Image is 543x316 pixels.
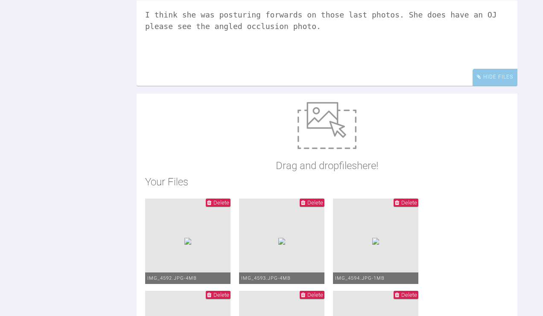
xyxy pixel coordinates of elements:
img: 0a99227b-0a13-479b-93db-a39e363d355b [184,238,191,245]
span: IMG_4593.JPG - 4MB [241,275,291,281]
span: Delete [401,292,417,298]
h2: Your Files [145,174,509,190]
span: Delete [401,199,417,206]
div: Hide Files [473,69,517,85]
span: Delete [213,199,229,206]
span: IMG_4592.JPG - 4MB [147,275,197,281]
p: Drag and drop files here! [276,158,378,174]
img: b62d4c19-4a8c-4380-aaa7-9e77e8263713 [372,238,379,245]
textarea: I think she was posturing forwards on those last photos. She does have an OJ please see the angle... [137,0,517,86]
img: e414b817-d880-45e8-8500-9089678db79f [278,238,285,245]
span: Delete [307,292,323,298]
span: Delete [213,292,229,298]
span: Delete [307,199,323,206]
span: IMG_4594.JPG - 1MB [335,275,385,281]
